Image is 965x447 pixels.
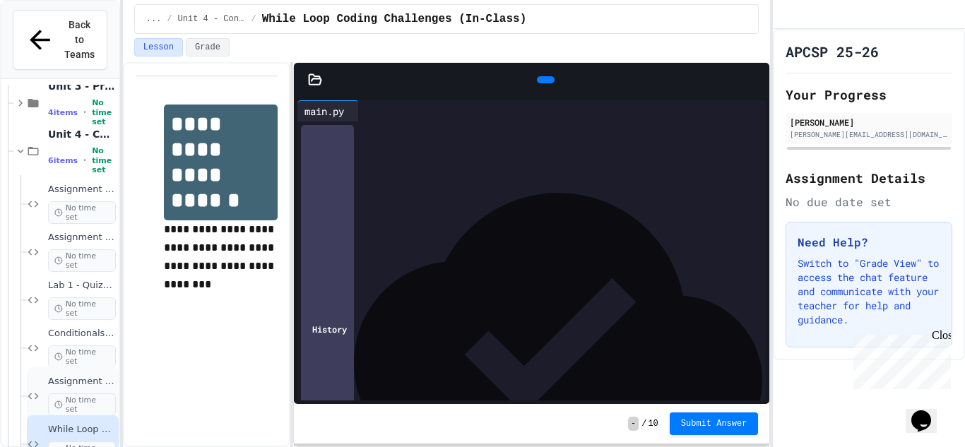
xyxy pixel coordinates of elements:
span: No time set [48,249,116,272]
span: - [628,417,639,431]
span: • [83,107,86,118]
p: Switch to "Grade View" to access the chat feature and communicate with your teacher for help and ... [798,256,940,327]
span: No time set [48,297,116,320]
span: • [83,155,86,166]
span: 4 items [48,108,78,117]
span: No time set [48,393,116,416]
span: Lab 1 - Quiz-Game [48,280,116,292]
h2: Your Progress [786,85,952,105]
iframe: chat widget [848,329,951,389]
button: Grade [186,38,230,56]
span: / [167,13,172,25]
span: ... [146,13,162,25]
span: No time set [92,98,116,126]
span: Back to Teams [64,18,95,62]
span: Conditionals Bingo [48,328,116,340]
span: Unit 4 - Control Structures [178,13,246,25]
div: [PERSON_NAME] [790,116,948,129]
span: / [641,418,646,429]
span: Unit 4 - Control Structures [48,128,116,141]
iframe: chat widget [906,391,951,433]
span: Unit 3 - Programming Basics [48,80,116,93]
div: [PERSON_NAME][EMAIL_ADDRESS][DOMAIN_NAME] [790,129,948,140]
button: Lesson [134,38,183,56]
h2: Assignment Details [786,168,952,188]
div: main.py [297,104,351,119]
span: / [251,13,256,25]
span: Assignment 5 - Booleans [48,184,116,196]
div: Chat with us now!Close [6,6,97,90]
span: 6 items [48,156,78,165]
span: No time set [48,201,116,224]
button: Back to Teams [13,10,107,70]
div: main.py [297,100,359,121]
button: Submit Answer [670,412,759,435]
span: Submit Answer [681,418,747,429]
span: Assignment 6 - Discount Calculator [48,232,116,244]
span: 10 [648,418,658,429]
span: No time set [92,146,116,174]
h3: Need Help? [798,234,940,251]
span: Assignment 7 - Number Guesser [48,376,116,388]
span: No time set [48,345,116,368]
h1: APCSP 25-26 [786,42,879,61]
span: While Loop Coding Challenges (In-Class) [262,11,526,28]
span: While Loop Coding Challenges (In-Class) [48,424,116,436]
div: No due date set [786,193,952,210]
